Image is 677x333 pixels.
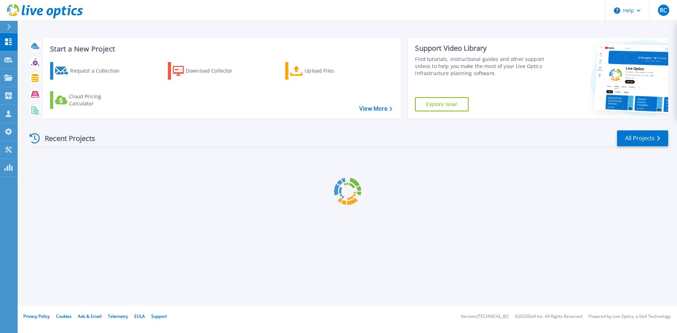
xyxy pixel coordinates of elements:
div: Request a Collection [70,64,127,78]
h3: Start a New Project [50,45,392,53]
a: Support [151,313,167,319]
div: Recent Projects [27,130,105,147]
div: Find tutorials, instructional guides and other support videos to help you make the most of your L... [415,56,548,77]
div: Support Video Library [415,44,548,53]
a: Telemetry [108,313,128,319]
li: Powered by Live Optics, a Dell Technology [588,314,671,319]
div: Download Collector [186,64,242,78]
a: Explore Now! [415,97,469,111]
a: Request a Collection [50,62,129,80]
span: RC [660,7,667,13]
div: Upload Files [305,64,361,78]
a: Privacy Policy [23,313,50,319]
div: Cloud Pricing Calculator [69,93,126,107]
a: Download Collector [168,62,246,80]
a: View More [359,105,392,112]
a: All Projects [617,130,668,146]
li: Version: [TECHNICAL_ID] [461,314,508,319]
a: Cookies [56,313,72,319]
a: Cloud Pricing Calculator [50,91,129,109]
a: EULA [134,313,145,319]
li: © 2025 Dell Inc. All Rights Reserved [515,314,582,319]
a: Ads & Email [78,313,102,319]
a: Upload Files [285,62,364,80]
